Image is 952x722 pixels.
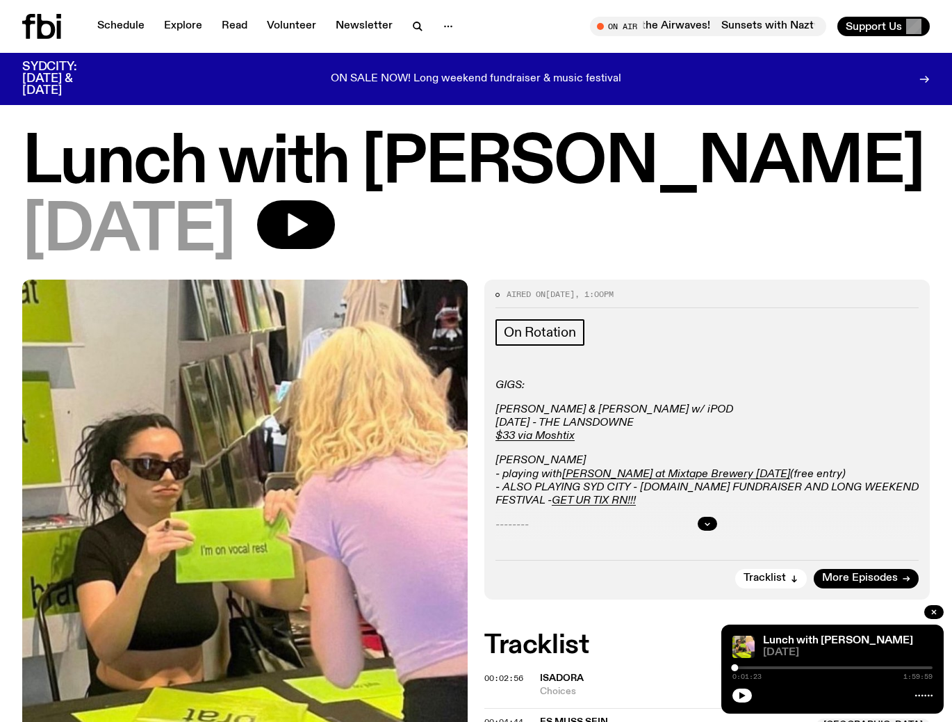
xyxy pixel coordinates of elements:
h2: Tracklist [484,633,930,658]
h3: SYDCITY: [DATE] & [DATE] [22,61,111,97]
span: Choices [540,685,808,698]
em: [DATE] - THE LANSDOWNE [495,417,634,428]
span: Support Us [846,20,902,33]
span: 0:01:23 [732,673,762,680]
span: Tracklist [744,573,786,584]
em: - ALSO PLAYING SYD CITY - [DOMAIN_NAME] FUNDRAISER AND LONG WEEKEND FESTIVAL - [495,482,919,506]
em: [PERSON_NAME] [495,455,586,466]
h1: Lunch with [PERSON_NAME] [22,132,930,195]
a: Lunch with [PERSON_NAME] [763,635,913,646]
span: [DATE] [22,200,235,263]
button: 00:02:56 [484,675,523,682]
span: 00:02:56 [484,673,523,684]
a: Read [213,17,256,36]
a: [PERSON_NAME] at Mixtape Brewery [DATE] [562,469,790,480]
button: Support Us [837,17,930,36]
button: On AirSunsets with Nazty Gurl Last Show on the Airwaves!Sunsets with Nazty Gurl Last Show on the ... [590,17,826,36]
em: (free entry) [790,469,846,480]
p: ON SALE NOW! Long weekend fundraiser & music festival [331,73,621,86]
span: [DATE] [763,648,933,658]
span: Isadora [540,673,584,683]
em: [PERSON_NAME] & [PERSON_NAME] w/ iPOD [495,404,733,415]
span: 1:59:59 [903,673,933,680]
a: $33 via Moshtix [495,431,575,442]
a: Volunteer [258,17,325,36]
a: On Rotation [495,319,584,346]
button: Tracklist [735,569,807,588]
span: [DATE] [545,289,575,300]
em: GIGS: [495,380,525,391]
a: Explore [156,17,211,36]
em: - playing with [495,469,562,480]
span: Aired on [507,289,545,300]
span: More Episodes [822,573,898,584]
a: More Episodes [814,569,919,588]
a: Schedule [89,17,153,36]
span: On Rotation [504,325,576,340]
a: GET UR TIX RN!!! [552,495,636,506]
span: , 1:00pm [575,289,614,300]
a: Newsletter [327,17,401,36]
